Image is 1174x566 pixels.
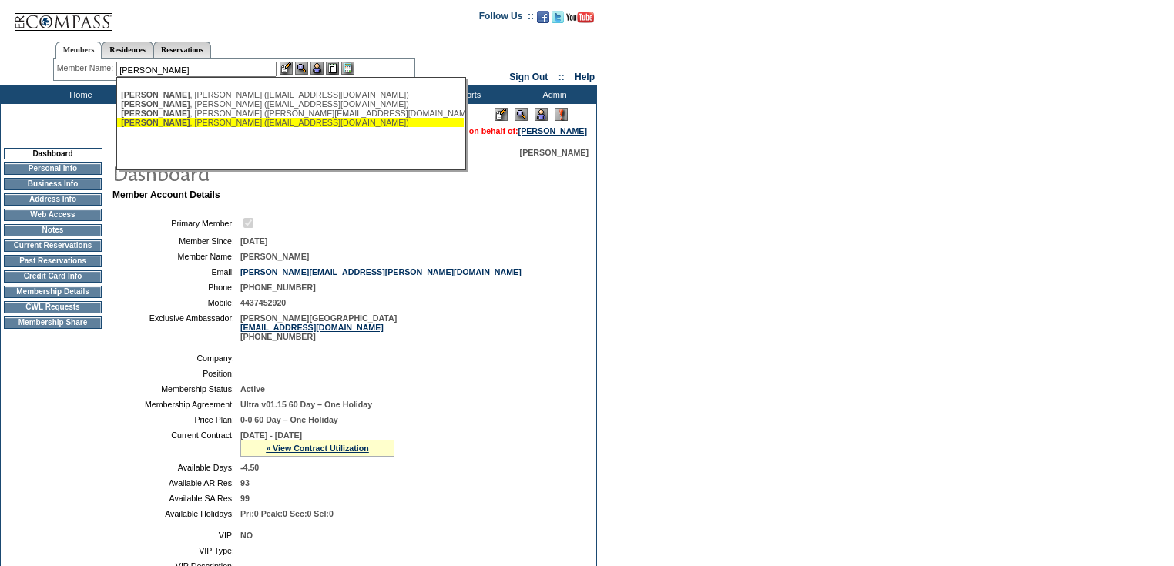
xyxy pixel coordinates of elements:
[240,252,309,261] span: [PERSON_NAME]
[119,509,234,518] td: Available Holidays:
[119,298,234,307] td: Mobile:
[555,108,568,121] img: Log Concern/Member Elevation
[4,209,102,221] td: Web Access
[520,148,589,157] span: [PERSON_NAME]
[121,118,190,127] span: [PERSON_NAME]
[4,224,102,236] td: Notes
[119,216,234,230] td: Primary Member:
[240,463,259,472] span: -4.50
[479,9,534,28] td: Follow Us ::
[119,369,234,378] td: Position:
[518,126,587,136] a: [PERSON_NAME]
[121,99,460,109] div: , [PERSON_NAME] ([EMAIL_ADDRESS][DOMAIN_NAME])
[566,12,594,23] img: Subscribe to our YouTube Channel
[240,415,338,424] span: 0-0 60 Day – One Holiday
[240,430,302,440] span: [DATE] - [DATE]
[119,415,234,424] td: Price Plan:
[4,255,102,267] td: Past Reservations
[515,108,528,121] img: View Mode
[4,178,102,190] td: Business Info
[240,478,250,487] span: 93
[119,252,234,261] td: Member Name:
[119,384,234,394] td: Membership Status:
[266,444,369,453] a: » View Contract Utilization
[558,72,565,82] span: ::
[119,463,234,472] td: Available Days:
[119,236,234,246] td: Member Since:
[280,62,293,75] img: b_edit.gif
[112,157,420,188] img: pgTtlDashboard.gif
[240,509,334,518] span: Pri:0 Peak:0 Sec:0 Sel:0
[411,126,587,136] span: You are acting on behalf of:
[508,85,597,104] td: Admin
[4,239,102,252] td: Current Reservations
[341,62,354,75] img: b_calculator.gif
[495,108,508,121] img: Edit Mode
[57,62,116,75] div: Member Name:
[326,62,339,75] img: Reservations
[295,62,308,75] img: View
[121,109,460,118] div: , [PERSON_NAME] ([PERSON_NAME][EMAIL_ADDRESS][DOMAIN_NAME])
[240,494,250,503] span: 99
[35,85,123,104] td: Home
[121,99,190,109] span: [PERSON_NAME]
[240,313,397,341] span: [PERSON_NAME][GEOGRAPHIC_DATA] [PHONE_NUMBER]
[4,316,102,329] td: Membership Share
[112,189,220,200] b: Member Account Details
[4,148,102,159] td: Dashboard
[119,313,234,341] td: Exclusive Ambassador:
[240,236,267,246] span: [DATE]
[552,15,564,25] a: Follow us on Twitter
[119,267,234,276] td: Email:
[121,118,460,127] div: , [PERSON_NAME] ([EMAIL_ADDRESS][DOMAIN_NAME])
[240,384,265,394] span: Active
[537,11,549,23] img: Become our fan on Facebook
[119,430,234,457] td: Current Contract:
[240,531,253,540] span: NO
[119,400,234,409] td: Membership Agreement:
[4,286,102,298] td: Membership Details
[240,283,316,292] span: [PHONE_NUMBER]
[240,298,286,307] span: 4437452920
[310,62,324,75] img: Impersonate
[240,400,372,409] span: Ultra v01.15 60 Day – One Holiday
[55,42,102,59] a: Members
[119,478,234,487] td: Available AR Res:
[240,323,384,332] a: [EMAIL_ADDRESS][DOMAIN_NAME]
[552,11,564,23] img: Follow us on Twitter
[4,301,102,313] td: CWL Requests
[240,267,522,276] a: [PERSON_NAME][EMAIL_ADDRESS][PERSON_NAME][DOMAIN_NAME]
[509,72,548,82] a: Sign Out
[535,108,548,121] img: Impersonate
[119,546,234,555] td: VIP Type:
[121,109,190,118] span: [PERSON_NAME]
[121,90,190,99] span: [PERSON_NAME]
[119,353,234,363] td: Company:
[4,270,102,283] td: Credit Card Info
[575,72,595,82] a: Help
[566,15,594,25] a: Subscribe to our YouTube Channel
[119,283,234,292] td: Phone:
[4,162,102,175] td: Personal Info
[102,42,153,58] a: Residences
[537,15,549,25] a: Become our fan on Facebook
[121,90,460,99] div: , [PERSON_NAME] ([EMAIL_ADDRESS][DOMAIN_NAME])
[4,193,102,206] td: Address Info
[119,531,234,540] td: VIP:
[119,494,234,503] td: Available SA Res:
[153,42,211,58] a: Reservations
